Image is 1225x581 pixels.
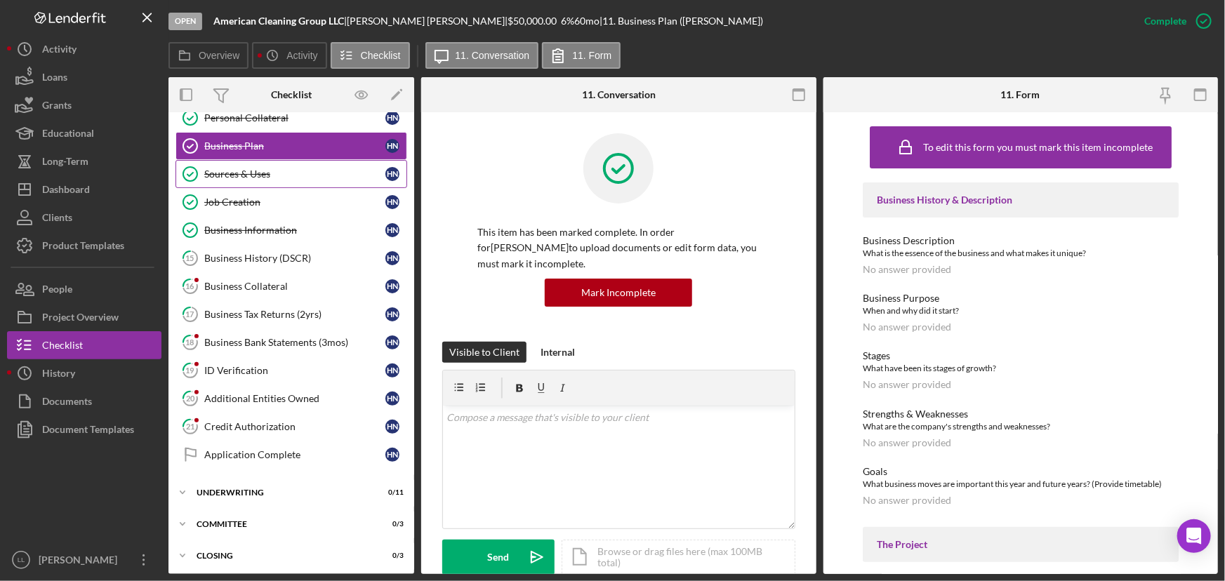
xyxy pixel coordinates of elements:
[385,392,399,406] div: H N
[1144,7,1186,35] div: Complete
[385,111,399,125] div: H N
[863,304,1179,318] div: When and why did it start?
[863,321,951,333] div: No answer provided
[561,15,574,27] div: 6 %
[385,363,399,378] div: H N
[7,63,161,91] button: Loans
[863,246,1179,260] div: What is the essence of the business and what makes it unique?
[176,328,407,356] a: 18Business Bank Statements (3mos)HN
[42,415,134,447] div: Document Templates
[863,408,1179,420] div: Strengths & Weaknesses
[186,394,195,403] tspan: 20
[176,244,407,272] a: 15Business History (DSCR)HN
[176,104,407,132] a: Personal CollateralHN
[204,196,385,208] div: Job Creation
[42,359,75,391] div: History
[204,168,385,180] div: Sources & Uses
[204,225,385,236] div: Business Information
[176,132,407,160] a: Business PlanHN
[385,307,399,321] div: H N
[7,359,161,387] button: History
[863,477,1179,491] div: What business moves are important this year and future years? (Provide timetable)
[271,89,312,100] div: Checklist
[176,300,407,328] a: 17Business Tax Returns (2yrs)HN
[385,251,399,265] div: H N
[7,331,161,359] button: Checklist
[1177,519,1211,553] div: Open Intercom Messenger
[186,281,195,290] tspan: 16
[213,15,344,27] b: American Cleaning Group LLC
[186,422,194,431] tspan: 21
[385,335,399,349] div: H N
[7,175,161,203] a: Dashboard
[600,15,763,27] div: | 11. Business Plan ([PERSON_NAME])
[1001,89,1040,100] div: 11. Form
[186,338,194,347] tspan: 18
[18,556,25,564] text: LL
[204,253,385,264] div: Business History (DSCR)
[176,413,407,441] a: 21Credit AuthorizationHN
[581,279,656,307] div: Mark Incomplete
[877,539,1165,550] div: The Project
[7,232,161,260] button: Product Templates
[542,42,621,69] button: 11. Form
[7,91,161,119] button: Grants
[456,50,530,61] label: 11. Conversation
[7,147,161,175] button: Long-Term
[1130,7,1218,35] button: Complete
[42,119,94,151] div: Educational
[7,119,161,147] a: Educational
[534,342,582,363] button: Internal
[204,309,385,320] div: Business Tax Returns (2yrs)
[42,63,67,95] div: Loans
[42,275,72,307] div: People
[863,495,951,506] div: No answer provided
[42,175,90,207] div: Dashboard
[204,421,385,432] div: Credit Authorization
[176,356,407,385] a: 19ID VerificationHN
[863,466,1179,477] div: Goals
[176,272,407,300] a: 16Business CollateralHN
[7,203,161,232] button: Clients
[541,342,575,363] div: Internal
[572,50,611,61] label: 11. Form
[7,415,161,443] a: Document Templates
[42,232,124,263] div: Product Templates
[42,331,83,363] div: Checklist
[863,379,951,390] div: No answer provided
[863,437,951,448] div: No answer provided
[42,303,119,335] div: Project Overview
[863,361,1179,375] div: What have been its stages of growth?
[7,546,161,574] button: LL[PERSON_NAME]
[204,281,385,292] div: Business Collateral
[197,488,369,497] div: Underwriting
[442,342,527,363] button: Visible to Client
[176,441,407,469] a: Application CompleteHN
[477,225,760,272] p: This item has been marked complete. In order for [PERSON_NAME] to upload documents or edit form d...
[385,139,399,153] div: H N
[488,540,510,575] div: Send
[385,195,399,209] div: H N
[186,253,194,262] tspan: 15
[863,293,1179,304] div: Business Purpose
[204,112,385,123] div: Personal Collateral
[877,194,1165,206] div: Business History & Description
[176,216,407,244] a: Business InformationHN
[508,15,561,27] div: $50,000.00
[7,387,161,415] button: Documents
[168,42,249,69] button: Overview
[863,264,951,275] div: No answer provided
[378,552,404,560] div: 0 / 3
[449,342,519,363] div: Visible to Client
[42,203,72,235] div: Clients
[378,520,404,528] div: 0 / 3
[42,91,72,123] div: Grants
[7,303,161,331] button: Project Overview
[42,147,88,179] div: Long-Term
